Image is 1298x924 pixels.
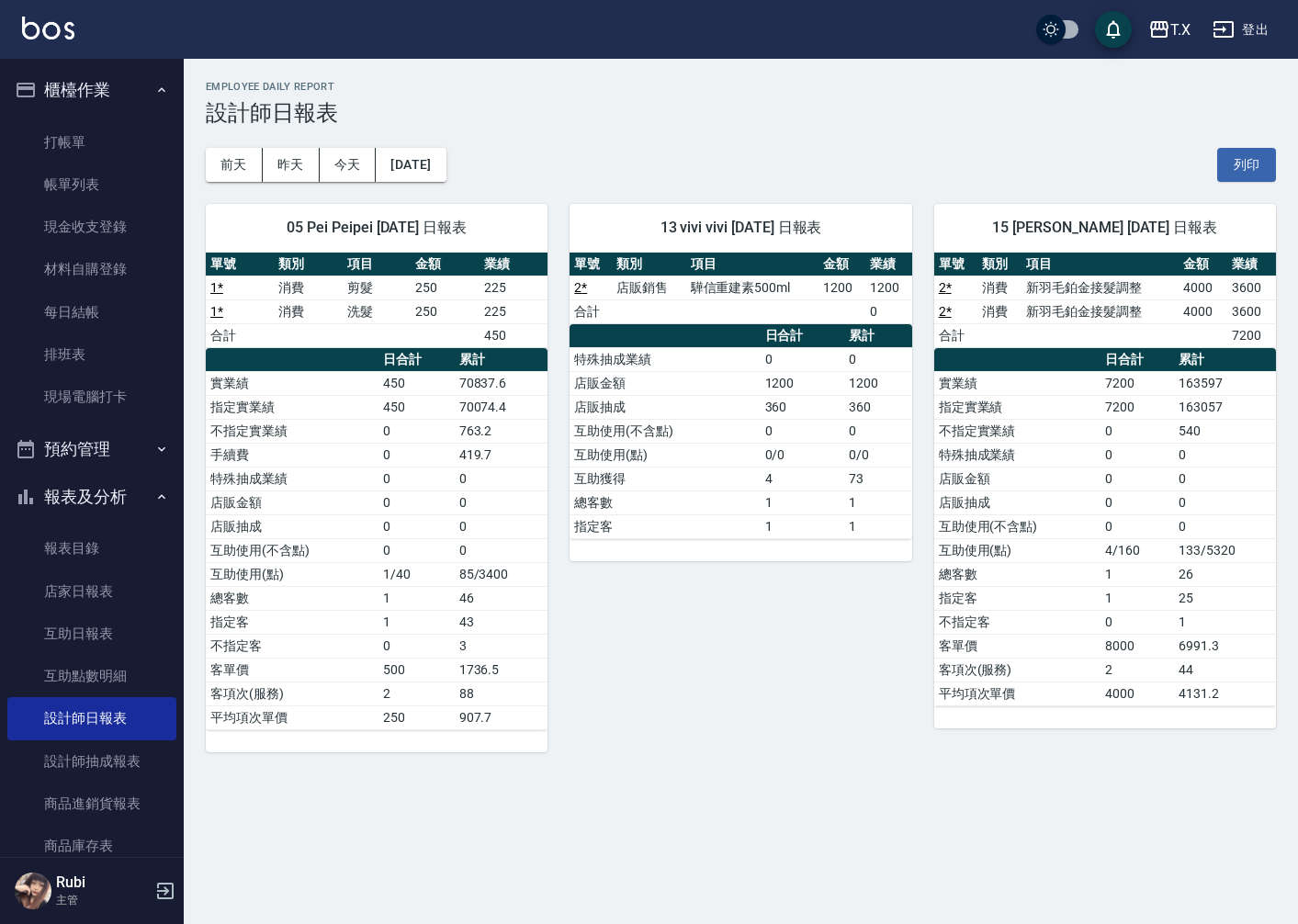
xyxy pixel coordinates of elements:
[206,81,1276,93] h2: Employee Daily Report
[934,253,978,276] th: 單號
[274,253,342,276] th: 類別
[7,527,176,569] a: 報表目錄
[761,347,844,371] td: 0
[1141,11,1198,49] button: T.X
[378,348,455,372] th: 日合計
[343,276,411,299] td: 剪髮
[934,634,1101,658] td: 客單價
[206,253,274,276] th: 單號
[1100,348,1174,372] th: 日合計
[7,291,176,333] a: 每日結帳
[844,443,912,467] td: 0/0
[1205,13,1276,47] button: 登出
[455,610,548,634] td: 43
[411,253,479,276] th: 金額
[378,467,455,490] td: 0
[480,253,548,276] th: 業績
[378,538,455,562] td: 0
[1174,514,1276,538] td: 0
[7,655,176,697] a: 互助點數明細
[570,467,760,490] td: 互助獲得
[1174,490,1276,514] td: 0
[378,658,455,682] td: 500
[1174,538,1276,562] td: 133/5320
[956,219,1254,237] span: 15 [PERSON_NAME] [DATE] 日報表
[206,253,547,348] table: a dense table
[761,443,844,467] td: 0/0
[1100,514,1174,538] td: 0
[1100,682,1174,705] td: 4000
[612,276,685,299] td: 店販銷售
[206,443,378,467] td: 手續費
[7,613,176,655] a: 互助日報表
[934,443,1101,467] td: 特殊抽成業績
[206,586,378,610] td: 總客數
[206,148,263,182] button: 前天
[934,419,1101,443] td: 不指定實業績
[844,395,912,419] td: 360
[1227,299,1276,323] td: 3600
[455,371,548,395] td: 70837.6
[206,705,378,729] td: 平均項次單價
[818,276,865,299] td: 1200
[1179,253,1227,276] th: 金額
[1100,538,1174,562] td: 4/160
[686,253,818,276] th: 項目
[376,148,446,182] button: [DATE]
[455,634,548,658] td: 3
[570,419,760,443] td: 互助使用(不含點)
[934,490,1101,514] td: 店販抽成
[206,467,378,490] td: 特殊抽成業績
[1100,395,1174,419] td: 7200
[977,299,1021,323] td: 消費
[761,419,844,443] td: 0
[455,538,548,562] td: 0
[1095,11,1132,48] button: save
[1170,18,1191,41] div: T.X
[761,324,844,348] th: 日合計
[1100,562,1174,586] td: 1
[7,376,176,418] a: 現場電腦打卡
[570,253,911,324] table: a dense table
[22,17,74,39] img: Logo
[206,490,378,514] td: 店販金額
[206,419,378,443] td: 不指定實業績
[570,299,612,323] td: 合計
[320,148,377,182] button: 今天
[206,514,378,538] td: 店販抽成
[977,253,1021,276] th: 類別
[455,514,548,538] td: 0
[206,562,378,586] td: 互助使用(點)
[7,473,176,521] button: 報表及分析
[570,395,760,419] td: 店販抽成
[592,219,889,237] span: 13 vivi vivi [DATE] 日報表
[1179,276,1227,299] td: 4000
[378,682,455,705] td: 2
[7,66,176,114] button: 櫃檯作業
[570,443,760,467] td: 互助使用(點)
[228,219,525,237] span: 05 Pei Peipei [DATE] 日報表
[934,323,978,347] td: 合計
[1174,586,1276,610] td: 25
[1174,682,1276,705] td: 4131.2
[378,586,455,610] td: 1
[343,299,411,323] td: 洗髮
[1174,348,1276,372] th: 累計
[7,570,176,613] a: 店家日報表
[934,395,1101,419] td: 指定實業績
[570,324,911,539] table: a dense table
[378,705,455,729] td: 250
[1174,610,1276,634] td: 1
[411,299,479,323] td: 250
[1100,467,1174,490] td: 0
[1100,634,1174,658] td: 8000
[455,682,548,705] td: 88
[934,658,1101,682] td: 客項次(服務)
[7,697,176,739] a: 設計師日報表
[378,562,455,586] td: 1/40
[1100,586,1174,610] td: 1
[206,610,378,634] td: 指定客
[865,276,912,299] td: 1200
[7,825,176,867] a: 商品庫存表
[378,634,455,658] td: 0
